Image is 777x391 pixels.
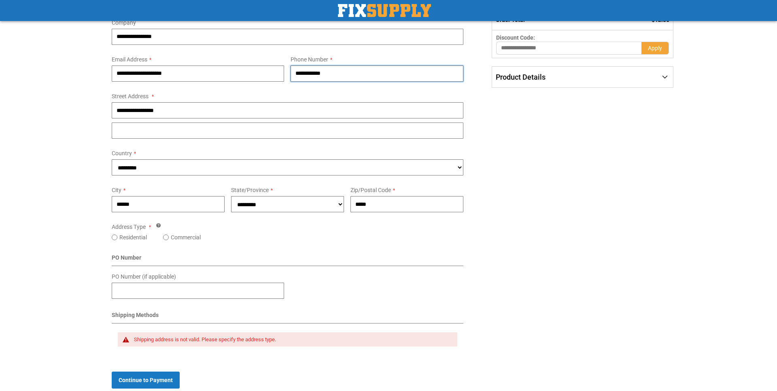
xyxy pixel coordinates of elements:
[496,73,546,81] span: Product Details
[112,187,121,193] span: City
[112,224,146,230] span: Address Type
[641,42,669,55] button: Apply
[112,150,132,156] span: Country
[496,17,525,23] strong: Order Total
[112,254,463,266] div: PO Number
[350,187,391,193] span: Zip/Postal Code
[231,187,269,193] span: State/Province
[652,17,669,23] span: $12.85
[112,56,147,63] span: Email Address
[112,19,136,26] span: Company
[112,372,180,389] button: Continue to Payment
[648,45,662,51] span: Apply
[496,34,535,41] span: Discount Code:
[134,336,449,343] div: Shipping address is not valid. Please specify the address type.
[112,273,176,280] span: PO Number (if applicable)
[112,93,149,99] span: Street Address
[338,4,431,17] img: Fix Industrial Supply
[119,377,173,383] span: Continue to Payment
[171,233,201,241] label: Commercial
[338,4,431,17] a: store logo
[112,311,463,323] div: Shipping Methods
[119,233,147,241] label: Residential
[291,56,328,63] span: Phone Number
